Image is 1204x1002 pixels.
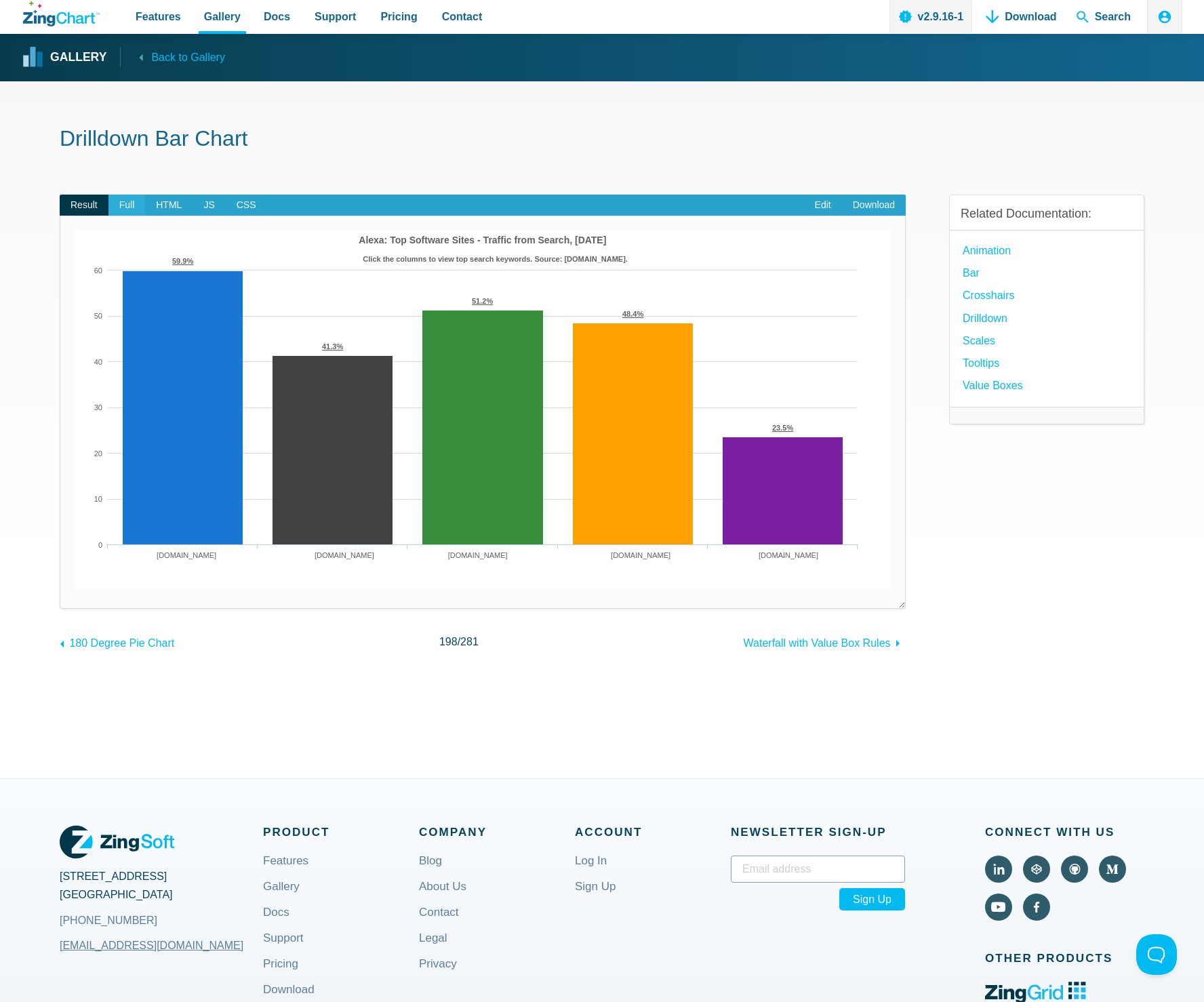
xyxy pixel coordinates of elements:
span: Result [60,195,108,216]
span: Back to Gallery [151,48,224,66]
a: Legal [419,933,447,965]
a: Edit [804,195,842,216]
a: Value Boxes [963,376,1023,395]
span: Company [419,822,575,842]
a: Scales [963,332,995,350]
a: Features [263,856,308,888]
input: Email address [731,856,905,883]
a: Download [842,195,906,216]
span: HTML [145,195,193,216]
address: [STREET_ADDRESS] [GEOGRAPHIC_DATA] [60,867,263,936]
strong: Gallery [50,52,106,64]
a: [PHONE_NUMBER] [60,904,263,937]
span: Pricing [380,7,417,26]
a: Drilldown [963,309,1007,327]
span: Waterfall with Value Box Rules [744,637,891,649]
a: Tooltips [963,354,999,372]
span: Newsletter Sign‑up [731,822,905,842]
a: Visit ZingChart on CodePen (external). [1023,856,1050,883]
span: Full [108,195,146,216]
span: CSS [226,195,267,216]
span: 180 Degree Pie Chart [69,637,174,649]
a: ZingSoft Logo. Click to visit the ZingSoft site (external). [60,822,174,862]
span: Features [136,7,181,26]
span: Other Products [985,948,1144,968]
a: Animation [963,241,1011,260]
a: Contact [419,907,459,940]
a: Gallery [23,47,106,68]
a: Waterfall with Value Box Rules [744,630,906,652]
h1: Drilldown Bar Chart [60,125,1144,155]
a: Blog [419,856,442,888]
iframe: Toggle Customer Support [1136,934,1177,975]
span: JS [193,195,225,216]
a: Docs [263,907,289,940]
a: Back to Gallery [120,47,224,66]
a: Gallery [263,881,300,914]
a: [EMAIL_ADDRESS][DOMAIN_NAME] [60,929,243,962]
a: Visit ZingChart on GitHub (external). [1061,856,1088,883]
span: Docs [264,7,290,26]
a: Visit ZingChart on Medium (external). [1099,856,1126,883]
span: Account [575,822,731,842]
a: Visit ZingChart on YouTube (external). [985,894,1012,921]
span: Product [263,822,419,842]
span: Sign Up [839,888,905,910]
span: Gallery [204,7,241,26]
a: Pricing [263,959,298,991]
span: Contact [442,7,483,26]
a: Log In [575,856,607,888]
a: About Us [419,881,466,914]
span: Connect With Us [985,822,1144,842]
a: ZingChart Logo. Click to return to the homepage [23,1,100,26]
a: Visit ZingChart on LinkedIn (external). [985,856,1012,883]
span: 281 [460,636,479,647]
span: 198 [439,636,458,647]
span: Support [315,7,356,26]
a: Privacy [419,959,457,991]
a: Visit ZingChart on Facebook (external). [1023,894,1050,921]
span: / [439,633,479,651]
a: Sign Up [575,881,616,914]
a: Crosshairs [963,286,1014,304]
a: Support [263,933,304,965]
h3: Related Documentation: [961,206,1133,222]
a: 180 Degree Pie Chart [60,630,174,652]
a: Bar [963,264,980,282]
